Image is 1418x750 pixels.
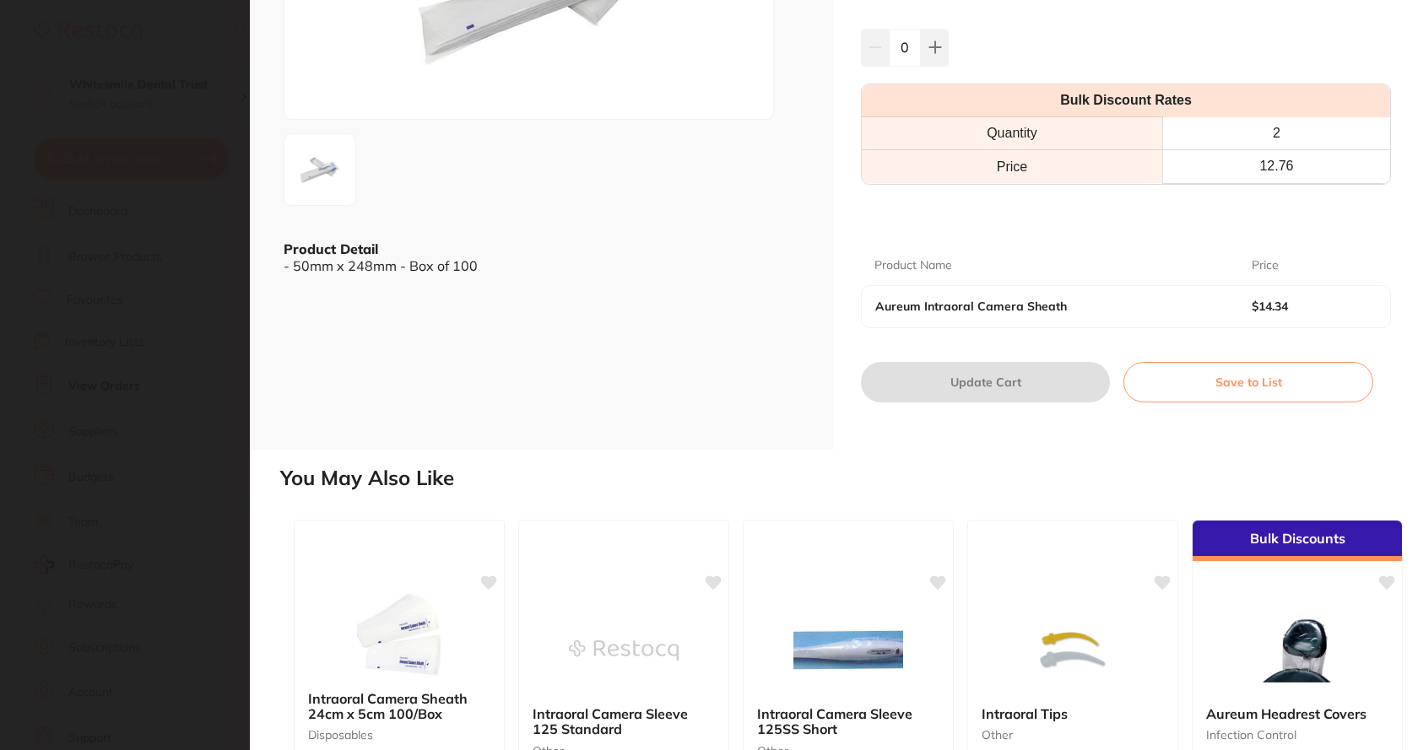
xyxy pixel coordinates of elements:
b: Intraoral Camera Sheath 24cm x 5cm 100/Box [308,691,490,722]
img: Profile image for Restocq [38,30,65,57]
p: Message from Restocq, sent 16m ago [73,286,300,301]
img: Intraoral Camera Sleeve 125SS Short [793,608,903,693]
h2: You May Also Like [280,467,1411,490]
div: Hi [PERSON_NAME], [73,26,300,43]
p: Product Name [874,257,952,274]
img: Zy02MTYxOA [290,139,350,200]
small: Disposables [308,728,490,742]
th: 2 [1162,117,1390,150]
div: message notification from Restocq, 16m ago. Hi Cameron, Choose a greener path in healthcare! 🌱Get... [25,15,312,312]
p: Price [1252,257,1279,274]
div: 🌱Get 20% off all RePractice products on Restocq until [DATE]. Simply head to Browse Products and ... [73,76,300,175]
img: Intraoral Camera Sleeve 125 Standard [569,608,679,693]
small: infection control [1206,728,1388,742]
b: Aureum Headrest Covers [1206,706,1388,721]
i: Discount will be applied on the supplier’s end. [73,143,290,173]
div: Message content [73,26,300,279]
b: $14.34 [1252,299,1365,313]
th: Bulk Discount Rates [862,84,1390,117]
button: Update Cart [861,362,1110,402]
b: Intraoral Camera Sleeve 125SS Short [757,706,939,737]
img: Intraoral Camera Sheath 24cm x 5cm 100/Box [344,593,454,677]
b: Aureum Intraoral Camera Sheath [875,299,1214,313]
td: Price [862,150,1162,183]
div: Bulk Discounts [1193,521,1402,561]
b: Intraoral Camera Sleeve 125 Standard [533,706,715,737]
div: Choose a greener path in healthcare! [73,51,300,67]
th: Quantity [862,117,1162,150]
img: Intraoral Tips [1018,608,1128,693]
div: - 50mm x 248mm - Box of 100 [284,258,800,273]
th: 12.76 [1162,150,1390,183]
b: Intraoral Tips [982,706,1164,721]
small: other [982,728,1164,742]
b: Product Detail [284,240,378,257]
button: Save to List [1123,362,1373,402]
img: Aureum Headrest Covers [1242,608,1352,693]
